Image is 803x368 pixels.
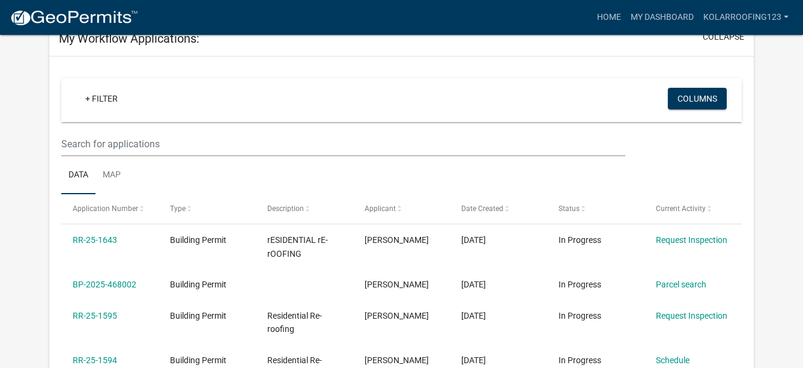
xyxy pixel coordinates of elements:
[559,311,601,320] span: In Progress
[656,204,706,213] span: Current Activity
[365,311,429,320] span: Tim
[61,156,95,195] a: Data
[365,204,396,213] span: Applicant
[450,194,547,223] datatable-header-cell: Date Created
[76,88,127,109] a: + Filter
[170,280,226,289] span: Building Permit
[61,194,159,223] datatable-header-cell: Application Number
[159,194,256,223] datatable-header-cell: Type
[365,355,429,365] span: Tim
[73,355,117,365] a: RR-25-1594
[170,204,186,213] span: Type
[365,280,429,289] span: Tim
[668,88,727,109] button: Columns
[73,235,117,245] a: RR-25-1643
[170,235,226,245] span: Building Permit
[698,6,793,29] a: kolarroofing123
[353,194,450,223] datatable-header-cell: Applicant
[267,204,304,213] span: Description
[95,156,128,195] a: Map
[73,311,117,320] a: RR-25-1595
[256,194,353,223] datatable-header-cell: Description
[547,194,644,223] datatable-header-cell: Status
[170,311,226,320] span: Building Permit
[365,235,429,245] span: Tim
[461,311,486,320] span: 08/22/2025
[267,311,322,334] span: Residential Re-roofing
[559,235,601,245] span: In Progress
[59,31,199,46] h5: My Workflow Applications:
[461,355,486,365] span: 08/22/2025
[170,355,226,365] span: Building Permit
[73,280,136,289] a: BP-2025-468002
[267,235,328,259] span: rESIDENTIAL rE-rOOFING
[559,280,601,289] span: In Progress
[61,132,625,156] input: Search for applications
[73,204,138,213] span: Application Number
[592,6,626,29] a: Home
[626,6,698,29] a: My Dashboard
[656,235,727,245] a: Request Inspection
[559,204,580,213] span: Status
[559,355,601,365] span: In Progress
[461,204,503,213] span: Date Created
[461,235,486,245] span: 08/29/2025
[461,280,486,289] span: 08/22/2025
[656,311,727,320] a: Request Inspection
[656,280,706,289] a: Parcel search
[644,194,742,223] datatable-header-cell: Current Activity
[703,31,744,43] button: collapse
